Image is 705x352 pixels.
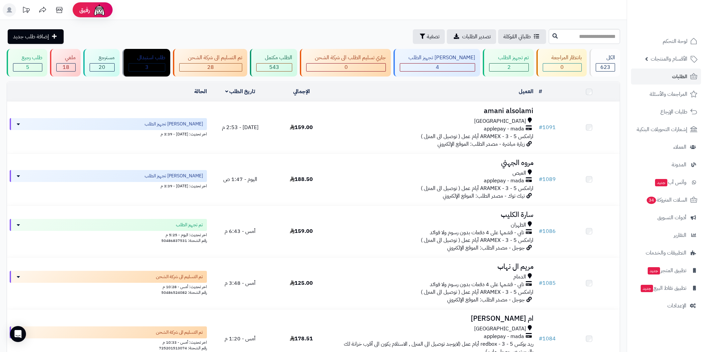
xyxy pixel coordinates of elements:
a: أدوات التسويق [631,210,701,226]
a: طلبات الإرجاع [631,104,701,120]
div: Open Intercom Messenger [10,326,26,342]
span: جديد [655,179,667,186]
span: applepay - mada [484,125,524,133]
span: 623 [600,63,610,71]
span: 18 [63,63,69,71]
span: ارامكس ARAMEX - 3 - 5 أيام عمل ( توصيل الى المنزل ) [421,236,533,244]
a: #1091 [539,123,556,131]
span: جديد [641,285,653,292]
span: جديد [648,267,660,274]
a: تم تجهيز الطلب 2 [481,49,535,77]
span: تصفية [427,33,439,41]
a: طلب رجيع 5 [5,49,49,77]
a: إشعارات التحويلات البنكية [631,121,701,137]
a: إضافة طلب جديد [8,29,64,44]
span: طلبات الإرجاع [660,107,687,116]
span: أمس - 1:20 م [225,335,256,343]
span: 125.00 [290,279,313,287]
span: طلباتي المُوكلة [503,33,531,41]
span: 159.00 [290,123,313,131]
span: 0 [560,63,564,71]
span: اليوم - 1:47 ص [223,175,257,183]
span: تابي - قسّمها على 4 دفعات بدون رسوم ولا فوائد [430,229,524,237]
a: الحالة [194,88,207,95]
span: جوجل - مصدر الطلب: الموقع الإلكتروني [447,244,525,252]
img: ai-face.png [93,3,106,17]
div: الكل [596,54,615,62]
h3: amani alsolami [335,107,533,115]
a: #1085 [539,279,556,287]
span: تيك توك - مصدر الطلب: الموقع الإلكتروني [443,192,525,200]
span: السلات المتروكة [646,195,687,205]
div: اخر تحديث: أمس - 10:28 م [10,283,207,290]
span: رقم الشحنة: 725201513074 [159,345,207,351]
span: العملاء [673,142,686,152]
span: 188.50 [290,175,313,183]
div: اخر تحديث: اليوم - 5:25 م [10,231,207,238]
div: تم التسليم الى شركة الشحن [179,54,242,62]
span: # [539,175,542,183]
span: التطبيقات والخدمات [646,248,686,258]
h3: مريم ال نهاب [335,263,533,270]
div: 2 [489,64,528,71]
div: اخر تحديث: أمس - 10:33 م [10,338,207,345]
span: العيص [512,169,526,177]
a: #1089 [539,175,556,183]
a: المدونة [631,157,701,173]
span: [DATE] - 2:53 م [222,123,259,131]
div: اخر تحديث: [DATE] - 3:39 م [10,182,207,189]
a: جاري تسليم الطلب الى شركة الشحن 0 [299,49,392,77]
span: 3 [145,63,149,71]
span: تابي - قسّمها على 4 دفعات بدون رسوم ولا فوائد [430,281,524,288]
a: التقارير [631,227,701,243]
a: الإجمالي [293,88,310,95]
div: 543 [257,64,292,71]
span: 0 [345,63,348,71]
a: الكل623 [588,49,621,77]
div: 3 [129,64,165,71]
a: الإعدادات [631,298,701,314]
div: 4 [400,64,475,71]
a: مسترجع 20 [82,49,121,77]
span: ارامكس ARAMEX - 3 - 5 أيام عمل ( توصيل الى المنزل ) [421,288,533,296]
a: # [539,88,542,95]
div: 0 [543,64,581,71]
div: 0 [307,64,385,71]
a: التطبيقات والخدمات [631,245,701,261]
span: [GEOGRAPHIC_DATA] [474,117,526,125]
span: # [539,335,542,343]
div: اخر تحديث: [DATE] - 3:39 م [10,130,207,137]
span: التقارير [674,231,686,240]
span: ارامكس ARAMEX - 3 - 5 أيام عمل ( توصيل الى المنزل ) [421,132,533,140]
span: 4 [436,63,439,71]
a: لوحة التحكم [631,33,701,49]
a: #1086 [539,227,556,235]
a: تطبيق المتجرجديد [631,263,701,278]
span: إشعارات التحويلات البنكية [637,125,687,134]
span: ارامكس ARAMEX - 3 - 5 أيام عمل ( توصيل الى المنزل ) [421,184,533,192]
span: المدونة [672,160,686,169]
a: [PERSON_NAME] تجهيز الطلب 4 [392,49,481,77]
span: 2 [507,63,511,71]
div: مسترجع [90,54,114,62]
h3: سارة الكليب [335,211,533,219]
h3: ام [PERSON_NAME] [335,315,533,322]
div: تم تجهيز الطلب [489,54,528,62]
a: وآتس آبجديد [631,174,701,190]
span: 159.00 [290,227,313,235]
div: جاري تسليم الطلب الى شركة الشحن [306,54,386,62]
a: تاريخ الطلب [225,88,256,95]
span: رقم الشحنة: 50486837531 [161,238,207,244]
span: رقم الشحنة: 50486524082 [161,289,207,295]
span: applepay - mada [484,333,524,340]
a: العملاء [631,139,701,155]
a: تصدير الطلبات [447,29,496,44]
span: وآتس آب [654,178,686,187]
span: تم التسليم الى شركة الشحن [156,329,203,336]
span: الظهران [511,221,526,229]
span: الطلبات [672,72,687,81]
h3: مروه الجهني [335,159,533,167]
span: 34 [646,196,657,204]
span: الإعدادات [667,301,686,310]
div: الطلب مكتمل [256,54,292,62]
